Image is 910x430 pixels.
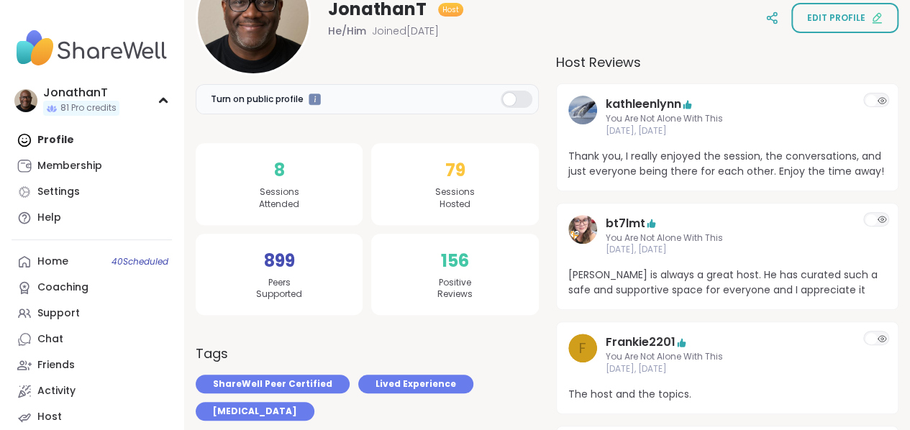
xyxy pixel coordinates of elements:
span: Sessions Attended [259,186,299,211]
span: [DATE], [DATE] [606,244,850,256]
a: Host [12,404,172,430]
a: bt7lmt [568,215,597,257]
span: [DATE], [DATE] [606,363,850,375]
iframe: Spotlight [309,93,321,106]
a: Help [12,205,172,231]
a: bt7lmt [606,215,645,232]
span: 40 Scheduled [112,256,168,267]
img: kathleenlynn [568,96,597,124]
a: F [568,334,597,375]
a: Chat [12,326,172,352]
span: You Are Not Alone With This [606,351,850,363]
button: Edit profile [791,3,898,33]
span: Joined [DATE] [372,24,439,38]
img: bt7lmt [568,215,597,244]
span: Turn on public profile [211,93,304,106]
span: 156 [441,248,469,274]
a: Activity [12,378,172,404]
span: Sessions Hosted [435,186,475,211]
div: Support [37,306,80,321]
span: F [578,337,586,359]
span: Thank you, I really enjoyed the session, the conversations, and just everyone being there for eac... [568,149,887,179]
div: Friends [37,358,75,372]
span: Lived Experience [376,378,456,390]
a: kathleenlynn [606,96,681,113]
div: Chat [37,332,63,347]
a: kathleenlynn [568,96,597,137]
span: Positive Reviews [437,277,473,301]
span: 8 [274,157,285,183]
a: Membership [12,153,172,179]
span: [PERSON_NAME] is always a great host. He has curated such a safe and supportive space for everyon... [568,267,887,298]
span: He/Him [328,24,366,38]
span: You Are Not Alone With This [606,113,850,125]
span: You Are Not Alone With This [606,232,850,244]
div: Membership [37,159,102,173]
a: Settings [12,179,172,205]
a: Support [12,301,172,326]
h3: Tags [196,344,228,363]
a: Coaching [12,275,172,301]
div: Host [37,410,62,424]
span: Edit profile [807,12,865,24]
span: The host and the topics. [568,387,887,402]
div: JonathanT [43,85,119,101]
span: Host [442,4,459,15]
div: Coaching [37,280,88,295]
a: Frankie2201 [606,334,675,351]
a: Home40Scheduled [12,249,172,275]
a: Friends [12,352,172,378]
span: ShareWell Peer Certified [213,378,332,390]
span: 81 Pro credits [60,102,117,114]
div: Help [37,211,61,225]
span: 79 [445,157,465,183]
span: 899 [264,248,295,274]
img: ShareWell Nav Logo [12,23,172,73]
img: JonathanT [14,89,37,112]
div: Activity [37,384,76,398]
span: [MEDICAL_DATA] [213,405,297,418]
span: [DATE], [DATE] [606,125,850,137]
div: Home [37,255,68,269]
span: Peers Supported [256,277,302,301]
div: Settings [37,185,80,199]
